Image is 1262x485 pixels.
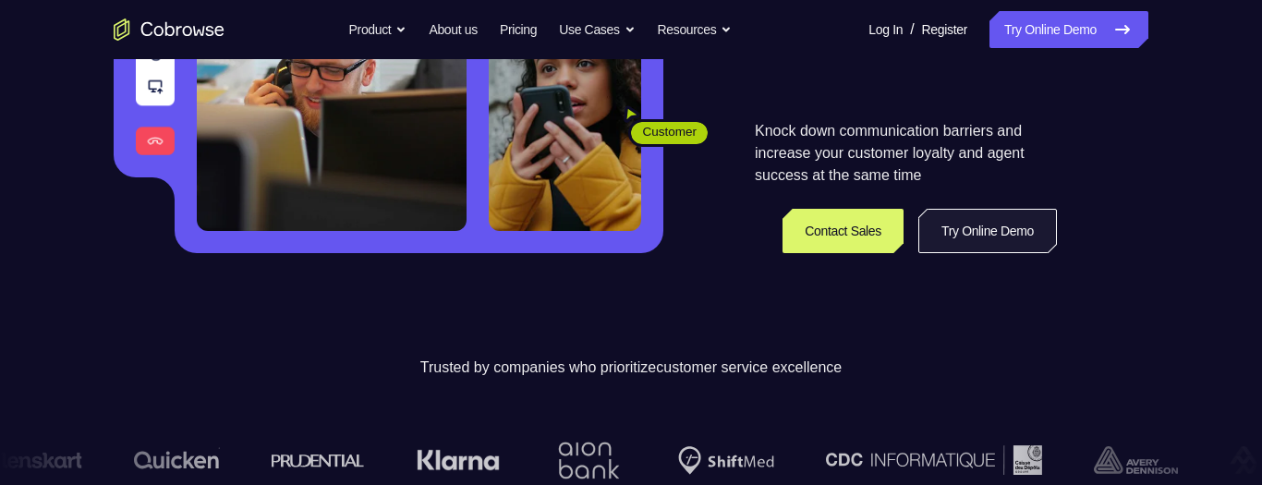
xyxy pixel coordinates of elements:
[922,11,967,48] a: Register
[823,445,1039,474] img: CDC Informatique
[783,209,904,253] a: Contact Sales
[918,209,1057,253] a: Try Online Demo
[489,12,641,231] img: A customer holding their phone
[868,11,903,48] a: Log In
[559,11,635,48] button: Use Cases
[658,11,733,48] button: Resources
[114,18,224,41] a: Go to the home page
[910,18,914,41] span: /
[429,11,477,48] a: About us
[755,120,1057,187] p: Knock down communication barriers and increase your customer loyalty and agent success at the sam...
[675,446,771,475] img: Shiftmed
[500,11,537,48] a: Pricing
[414,449,497,471] img: Klarna
[656,359,842,375] span: customer service excellence
[989,11,1148,48] a: Try Online Demo
[269,453,362,467] img: prudential
[349,11,407,48] button: Product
